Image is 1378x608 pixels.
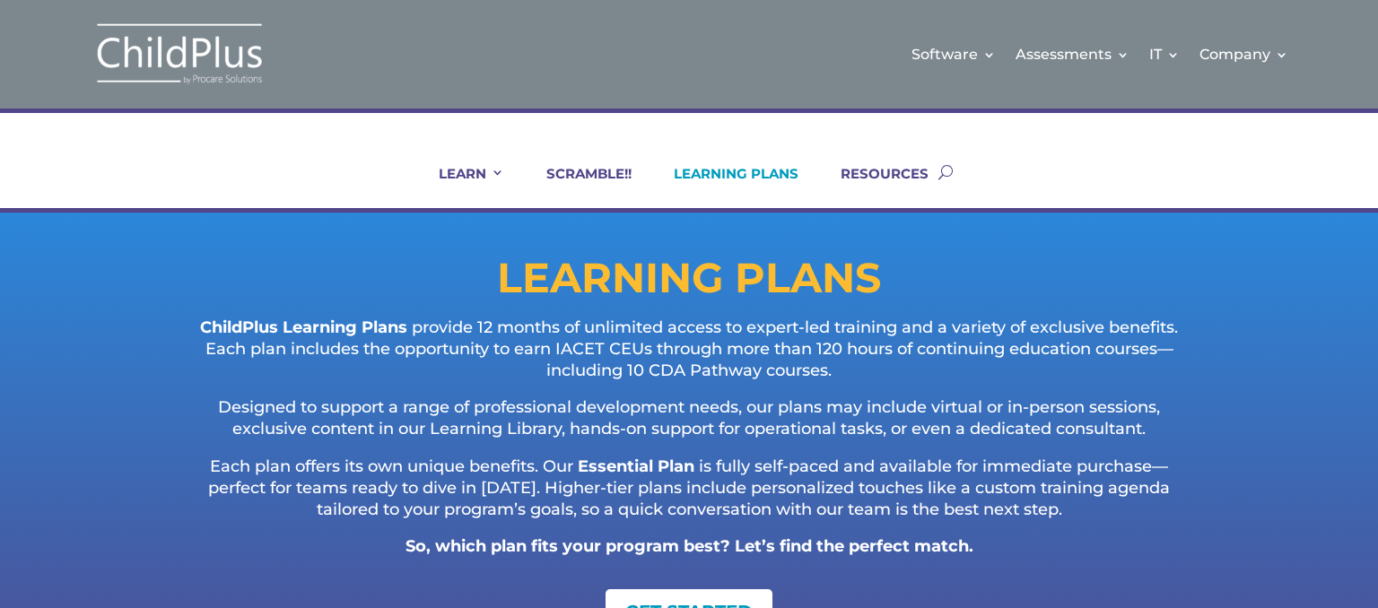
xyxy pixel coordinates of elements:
a: LEARN [416,165,504,208]
p: provide 12 months of unlimited access to expert-led training and a variety of exclusive benefits.... [187,317,1191,397]
a: RESOURCES [818,165,929,208]
p: Designed to support a range of professional development needs, our plans may include virtual or i... [187,397,1191,456]
a: Software [911,18,996,91]
a: Assessments [1016,18,1129,91]
strong: ChildPlus Learning Plans [200,317,407,337]
a: SCRAMBLE!! [524,165,632,208]
a: Company [1199,18,1288,91]
strong: Essential Plan [578,456,694,476]
strong: So, which plan fits your program best? Let’s find the perfect match. [406,536,973,556]
a: LEARNING PLANS [651,165,798,208]
a: IT [1149,18,1180,91]
p: Each plan offers its own unique benefits. Our is fully self-paced and available for immediate pur... [187,456,1191,536]
h1: LEARNING PLANS [115,257,1263,308]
